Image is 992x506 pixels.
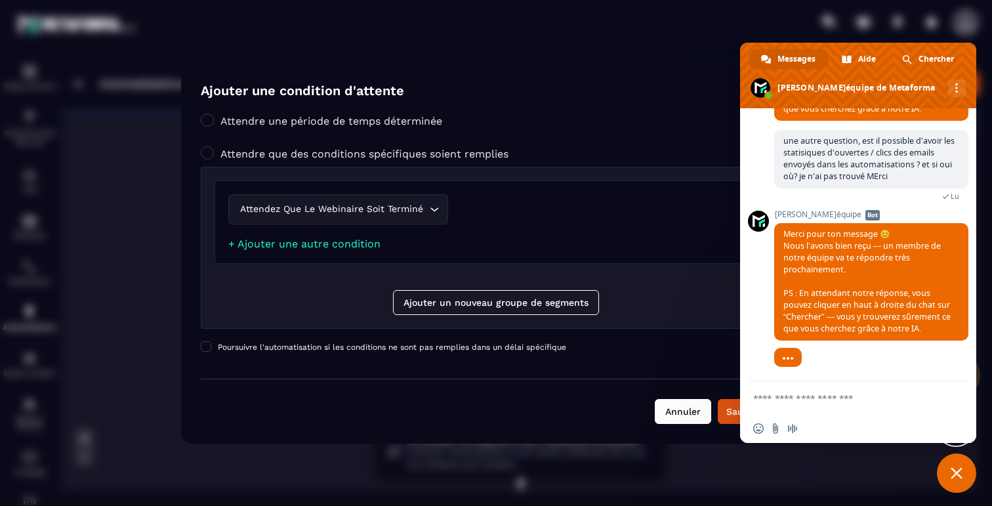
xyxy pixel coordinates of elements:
[937,453,976,493] div: Fermer le chat
[783,228,951,334] span: Merci pour ton message 😊 Nous l’avons bien reçu — un membre de notre équipe va te répondre très p...
[393,290,599,315] button: Ajouter un nouveau groupe de segments
[865,210,880,221] span: Bot
[787,423,798,434] span: Message audio
[830,49,889,69] div: Aide
[777,49,816,69] span: Messages
[218,343,566,352] span: Poursuivre l'automatisation si les conditions ne sont pas remplies dans un délai spécifique
[228,194,448,224] div: Search for option
[753,392,934,404] textarea: Entrez votre message...
[718,399,791,424] button: Sauvegarder
[655,399,711,424] button: Annuler
[749,49,829,69] div: Messages
[220,147,508,159] label: Attendre que des conditions spécifiques soient remplies
[753,423,764,434] span: Insérer un emoji
[951,192,959,201] span: Lu
[783,135,955,182] span: une autre question, est il possible d'avoir les statisiques d'ouvertes / clics des emails envoyés...
[774,210,968,219] span: [PERSON_NAME]équipe
[228,238,381,250] a: + Ajouter une autre condition
[201,83,404,101] h4: Ajouter une condition d'attente
[858,49,876,69] span: Aide
[237,202,426,217] span: Attendez que le webinaire soit terminé
[220,114,442,127] label: Attendre une période de temps déterminée
[919,49,954,69] span: Chercher
[948,79,966,97] div: Autres canaux
[770,423,781,434] span: Envoyer un fichier
[890,49,967,69] div: Chercher
[726,405,783,418] div: Sauvegarder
